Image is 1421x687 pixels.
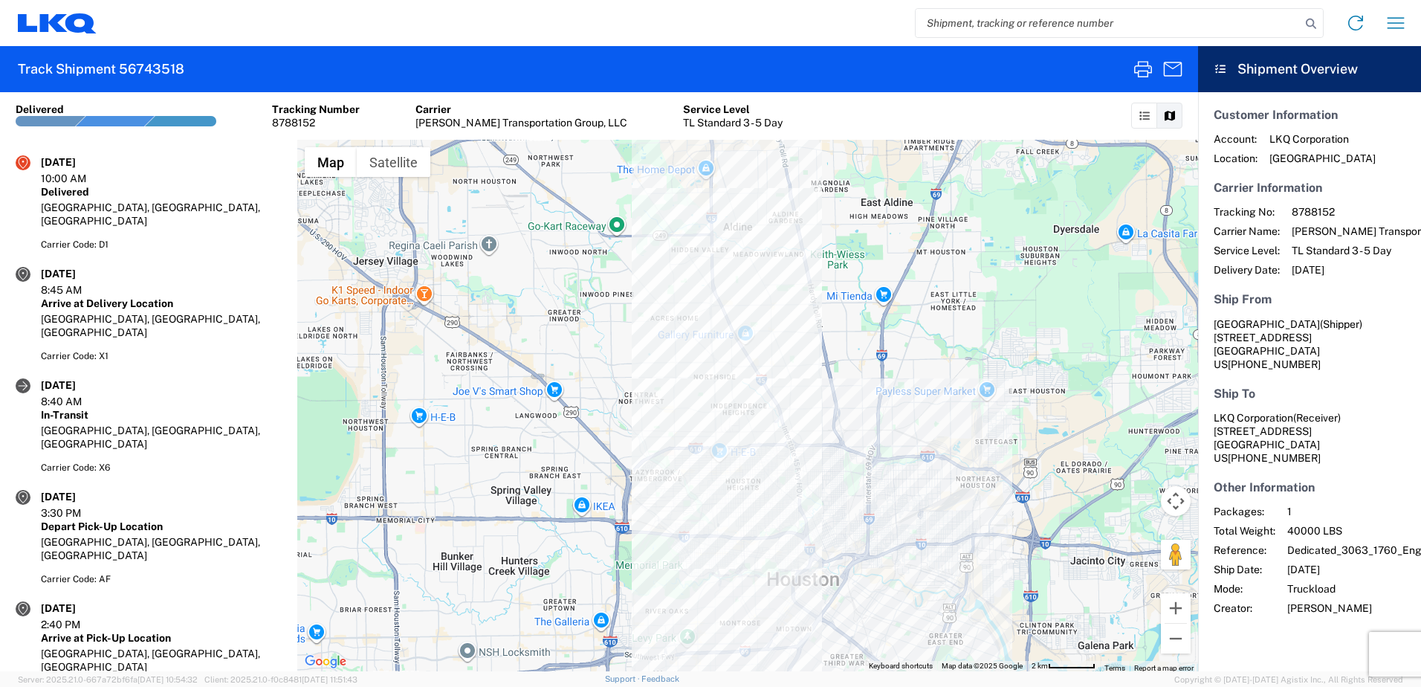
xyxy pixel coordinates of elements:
[1214,505,1275,518] span: Packages:
[1214,292,1405,306] h5: Ship From
[41,201,282,228] div: [GEOGRAPHIC_DATA], [GEOGRAPHIC_DATA], [GEOGRAPHIC_DATA]
[1228,358,1321,370] span: [PHONE_NUMBER]
[415,103,627,116] div: Carrier
[41,267,115,280] div: [DATE]
[41,601,115,615] div: [DATE]
[1214,318,1320,330] span: [GEOGRAPHIC_DATA]
[41,408,282,422] div: In-Transit
[1214,411,1405,465] address: [GEOGRAPHIC_DATA] US
[302,675,357,684] span: [DATE] 11:51:43
[18,675,198,684] span: Server: 2025.21.0-667a72bf6fa
[1214,544,1275,557] span: Reference:
[1174,673,1403,686] span: Copyright © [DATE]-[DATE] Agistix Inc., All Rights Reserved
[1293,412,1341,424] span: (Receiver)
[305,147,357,177] button: Show street map
[41,185,282,199] div: Delivered
[41,155,115,169] div: [DATE]
[41,312,282,339] div: [GEOGRAPHIC_DATA], [GEOGRAPHIC_DATA], [GEOGRAPHIC_DATA]
[1027,661,1100,671] button: Map Scale: 2 km per 60 pixels
[605,674,642,683] a: Support
[1161,593,1191,623] button: Zoom in
[1214,152,1257,165] span: Location:
[1214,412,1341,437] span: LKQ Corporation [STREET_ADDRESS]
[1161,486,1191,516] button: Map camera controls
[41,647,282,674] div: [GEOGRAPHIC_DATA], [GEOGRAPHIC_DATA], [GEOGRAPHIC_DATA]
[683,103,783,116] div: Service Level
[41,506,115,520] div: 3:30 PM
[41,490,115,503] div: [DATE]
[415,116,627,129] div: [PERSON_NAME] Transportation Group, LLC
[41,283,115,297] div: 8:45 AM
[1214,563,1275,576] span: Ship Date:
[137,675,198,684] span: [DATE] 10:54:32
[41,378,115,392] div: [DATE]
[1214,524,1275,538] span: Total Weight:
[1214,480,1405,494] h5: Other Information
[1161,540,1191,570] button: Drag Pegman onto the map to open Street View
[41,297,282,310] div: Arrive at Delivery Location
[1198,46,1421,92] header: Shipment Overview
[1214,225,1280,238] span: Carrier Name:
[204,675,357,684] span: Client: 2025.21.0-f0c8481
[41,461,282,474] div: Carrier Code: X6
[1269,132,1376,146] span: LKQ Corporation
[916,9,1301,37] input: Shipment, tracking or reference number
[18,60,184,78] h2: Track Shipment 56743518
[357,147,430,177] button: Show satellite imagery
[1214,205,1280,219] span: Tracking No:
[41,238,282,251] div: Carrier Code: D1
[1214,387,1405,401] h5: Ship To
[1228,452,1321,464] span: [PHONE_NUMBER]
[1161,624,1191,654] button: Zoom out
[1269,152,1376,165] span: [GEOGRAPHIC_DATA]
[641,674,679,683] a: Feedback
[16,103,64,116] div: Delivered
[1134,664,1194,672] a: Report a map error
[1104,664,1125,672] a: Terms
[1214,263,1280,277] span: Delivery Date:
[1214,108,1405,122] h5: Customer Information
[683,116,783,129] div: TL Standard 3 - 5 Day
[301,652,350,671] img: Google
[272,103,360,116] div: Tracking Number
[1214,317,1405,371] address: [GEOGRAPHIC_DATA] US
[41,535,282,562] div: [GEOGRAPHIC_DATA], [GEOGRAPHIC_DATA], [GEOGRAPHIC_DATA]
[1214,181,1405,195] h5: Carrier Information
[869,661,933,671] button: Keyboard shortcuts
[1214,582,1275,596] span: Mode:
[1214,244,1280,257] span: Service Level:
[942,662,1023,670] span: Map data ©2025 Google
[1214,601,1275,615] span: Creator:
[1214,132,1257,146] span: Account:
[41,424,282,451] div: [GEOGRAPHIC_DATA], [GEOGRAPHIC_DATA], [GEOGRAPHIC_DATA]
[41,572,282,586] div: Carrier Code: AF
[41,172,115,185] div: 10:00 AM
[1320,318,1362,330] span: (Shipper)
[41,349,282,363] div: Carrier Code: X1
[41,395,115,408] div: 8:40 AM
[272,116,360,129] div: 8788152
[301,652,350,671] a: Open this area in Google Maps (opens a new window)
[1032,662,1048,670] span: 2 km
[41,618,115,631] div: 2:40 PM
[41,631,282,645] div: Arrive at Pick-Up Location
[41,520,282,533] div: Depart Pick-Up Location
[1214,332,1312,343] span: [STREET_ADDRESS]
